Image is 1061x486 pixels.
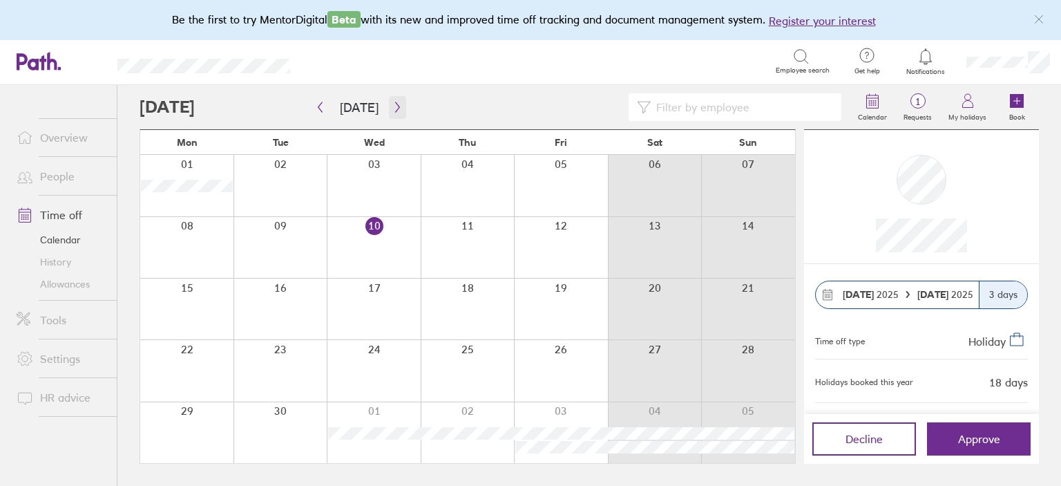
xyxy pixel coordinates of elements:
a: Time off [6,201,117,229]
input: Filter by employee [651,94,833,120]
span: Holiday [968,334,1006,348]
button: [DATE] [329,96,390,119]
label: Calendar [850,109,895,122]
div: Time off type [815,331,865,348]
span: Thu [459,137,476,148]
button: Approve [927,422,1031,456]
span: 2025 [917,289,973,300]
a: My holidays [940,85,995,129]
button: Register your interest [769,12,876,29]
a: Settings [6,345,117,373]
span: 1 [895,96,940,107]
div: Be the first to try MentorDigital with its new and improved time off tracking and document manage... [172,11,890,29]
label: Requests [895,109,940,122]
span: Tue [273,137,289,148]
div: 3 days [979,281,1027,308]
strong: [DATE] [843,288,874,301]
span: Approve [958,433,1000,445]
strong: [DATE] [917,288,951,301]
a: Calendar [6,229,117,251]
span: Decline [845,433,883,445]
a: 1Requests [895,85,940,129]
span: Wed [364,137,385,148]
span: Fri [555,137,567,148]
a: Book [995,85,1039,129]
span: Notifications [904,68,948,76]
a: Overview [6,124,117,151]
a: Calendar [850,85,895,129]
span: Get help [845,67,890,75]
span: Sun [739,137,757,148]
div: Search [327,55,363,67]
span: Beta [327,11,361,28]
a: HR advice [6,384,117,411]
div: 18 days [989,376,1028,389]
div: Holidays booked this year [815,377,913,387]
a: People [6,162,117,190]
span: Sat [647,137,662,148]
button: Decline [812,422,916,456]
span: 2025 [843,289,899,300]
a: Allowances [6,273,117,295]
label: Book [1001,109,1033,122]
a: Tools [6,306,117,334]
span: Mon [177,137,198,148]
label: My holidays [940,109,995,122]
a: History [6,251,117,273]
span: Employee search [776,66,830,75]
a: Notifications [904,47,948,76]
